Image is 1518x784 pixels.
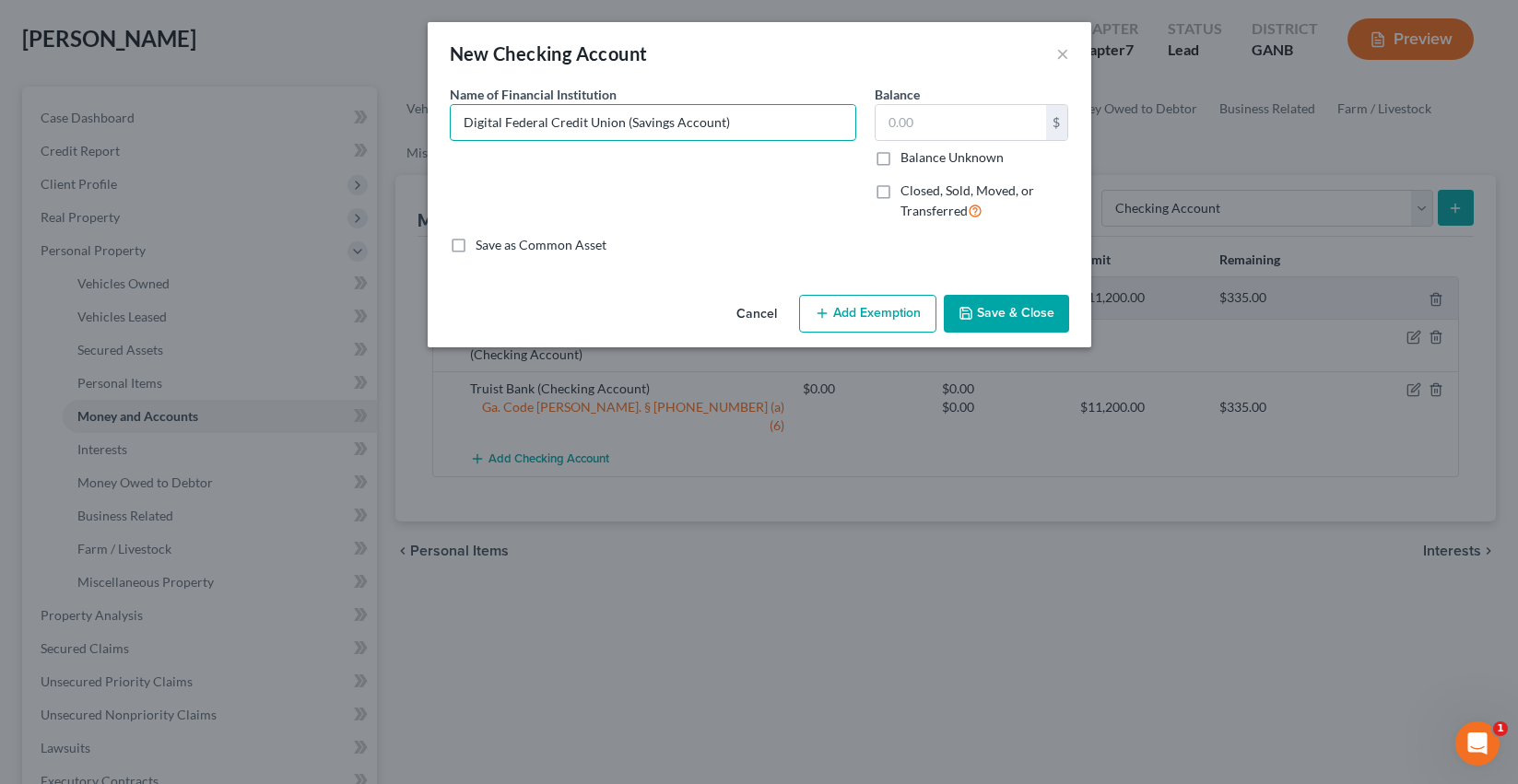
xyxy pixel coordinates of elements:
[451,105,855,140] input: Enter name...
[799,295,936,333] button: Add Exemption
[900,182,1034,218] span: Closed, Sold, Moved, or Transferred
[722,297,792,333] button: Cancel
[1056,42,1069,64] button: ×
[1046,105,1068,140] div: $
[450,87,617,102] span: Name of Financial Institution
[476,236,606,254] label: Save as Common Asset
[1455,721,1500,766] iframe: Intercom live chat
[900,148,1004,167] label: Balance Unknown
[876,105,1046,140] input: 0.00
[450,41,648,66] div: New Checking Account
[875,85,920,104] label: Balance
[944,295,1069,333] button: Save & Close
[1493,721,1508,736] span: 1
